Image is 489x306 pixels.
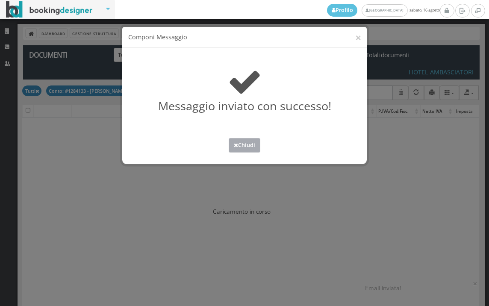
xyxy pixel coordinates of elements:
[229,138,260,152] button: Chiudi
[327,4,440,17] span: sabato, 16 agosto
[362,4,407,17] a: [GEOGRAPHIC_DATA]
[327,4,358,17] a: Profilo
[365,284,401,292] span: Email inviata!
[128,33,361,42] h4: Componi Messaggio
[6,1,93,18] img: BookingDesigner.com
[473,280,477,288] button: ×
[355,32,361,43] button: ×
[124,65,365,113] h2: Messaggio inviato con successo!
